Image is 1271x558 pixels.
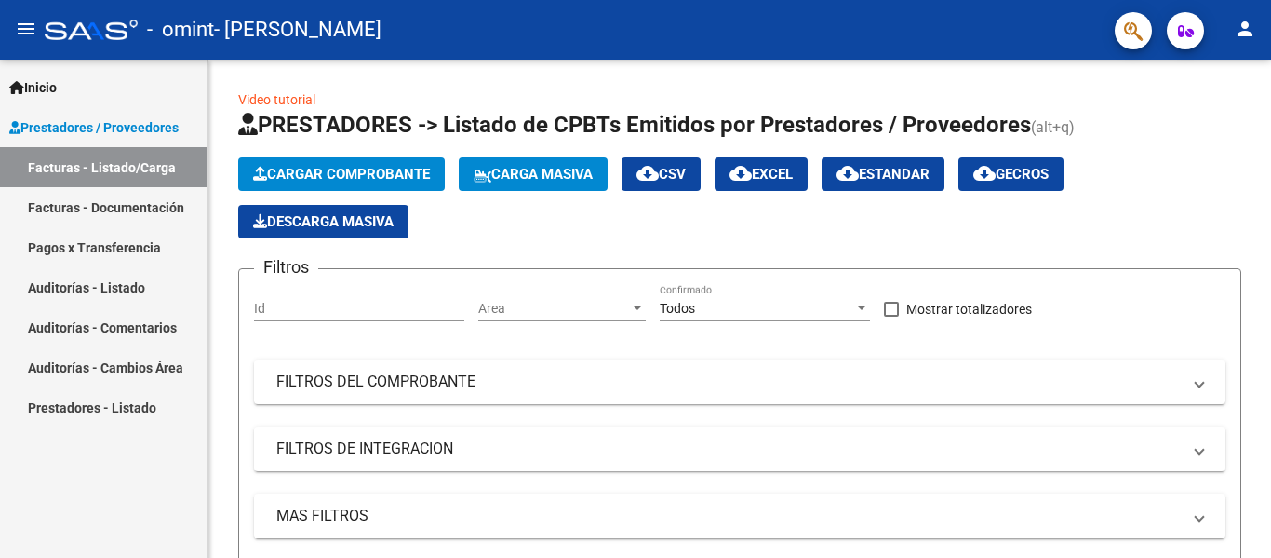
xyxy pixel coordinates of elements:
[622,157,701,191] button: CSV
[276,372,1181,392] mat-panel-title: FILTROS DEL COMPROBANTE
[276,506,1181,526] mat-panel-title: MAS FILTROS
[254,360,1225,404] mat-expansion-panel-header: FILTROS DEL COMPROBANTE
[474,166,593,183] span: Carga Masiva
[9,77,57,98] span: Inicio
[636,162,659,184] mat-icon: cloud_download
[238,112,1031,138] span: PRESTADORES -> Listado de CPBTs Emitidos por Prestadores / Proveedores
[253,166,430,183] span: Cargar Comprobante
[836,162,859,184] mat-icon: cloud_download
[715,157,808,191] button: EXCEL
[254,254,318,280] h3: Filtros
[238,157,445,191] button: Cargar Comprobante
[254,427,1225,471] mat-expansion-panel-header: FILTROS DE INTEGRACION
[660,301,695,316] span: Todos
[973,162,996,184] mat-icon: cloud_download
[636,166,686,183] span: CSV
[214,9,381,50] span: - [PERSON_NAME]
[238,205,408,238] button: Descarga Masiva
[238,205,408,238] app-download-masive: Descarga masiva de comprobantes (adjuntos)
[459,157,608,191] button: Carga Masiva
[906,298,1032,320] span: Mostrar totalizadores
[276,439,1181,459] mat-panel-title: FILTROS DE INTEGRACION
[836,166,930,183] span: Estandar
[729,166,793,183] span: EXCEL
[729,162,752,184] mat-icon: cloud_download
[478,301,629,317] span: Area
[254,494,1225,538] mat-expansion-panel-header: MAS FILTROS
[9,117,179,138] span: Prestadores / Proveedores
[1234,18,1256,40] mat-icon: person
[973,166,1049,183] span: Gecros
[958,157,1064,191] button: Gecros
[822,157,944,191] button: Estandar
[147,9,214,50] span: - omint
[253,213,394,230] span: Descarga Masiva
[1031,118,1075,136] span: (alt+q)
[15,18,37,40] mat-icon: menu
[238,92,315,107] a: Video tutorial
